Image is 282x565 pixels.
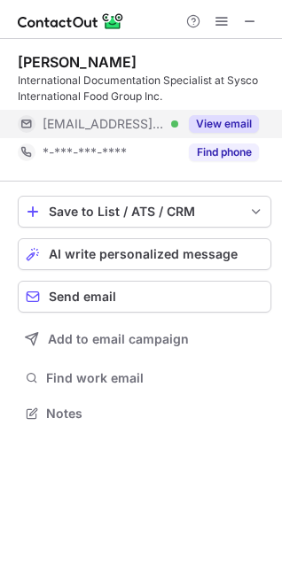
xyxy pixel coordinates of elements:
[48,332,189,346] span: Add to email campaign
[46,370,264,386] span: Find work email
[18,281,271,313] button: Send email
[49,247,238,261] span: AI write personalized message
[18,366,271,391] button: Find work email
[18,238,271,270] button: AI write personalized message
[49,205,240,219] div: Save to List / ATS / CRM
[18,196,271,228] button: save-profile-one-click
[18,323,271,355] button: Add to email campaign
[18,11,124,32] img: ContactOut v5.3.10
[49,290,116,304] span: Send email
[46,406,264,422] span: Notes
[18,401,271,426] button: Notes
